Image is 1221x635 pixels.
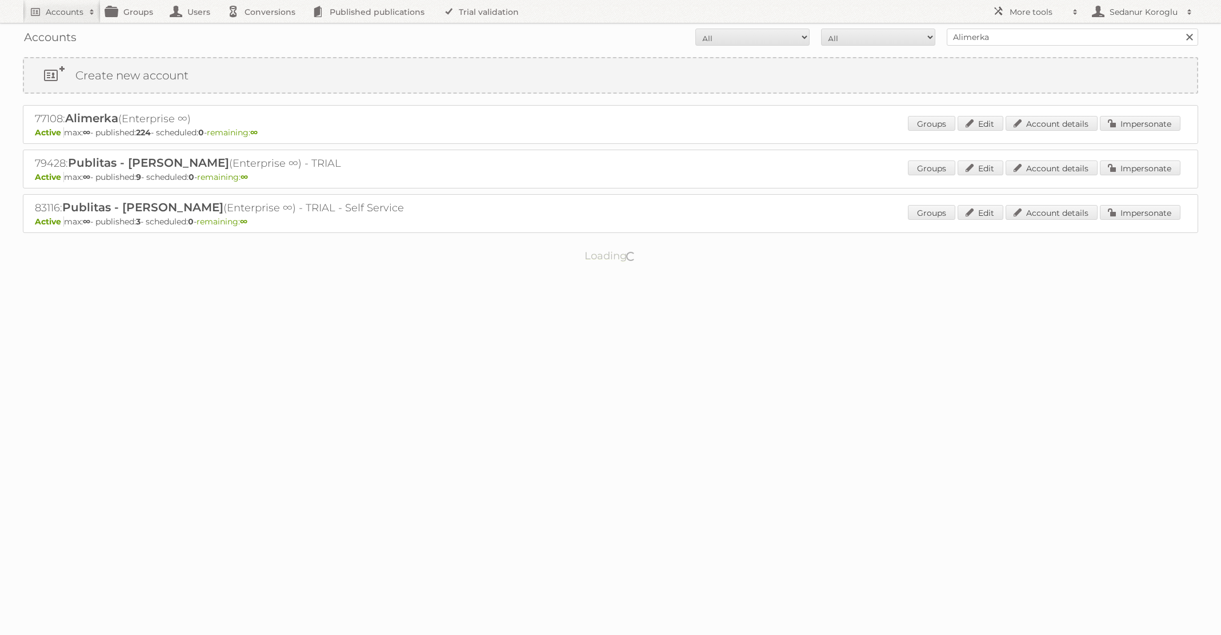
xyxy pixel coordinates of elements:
strong: 0 [188,216,194,227]
a: Account details [1006,160,1098,175]
span: Publitas - [PERSON_NAME] [62,200,223,214]
a: Edit [958,205,1003,220]
h2: Sedanur Koroglu [1107,6,1181,18]
strong: ∞ [250,127,258,138]
a: Create new account [24,58,1197,93]
h2: 83116: (Enterprise ∞) - TRIAL - Self Service [35,200,435,215]
strong: ∞ [83,172,90,182]
span: Active [35,127,64,138]
span: remaining: [197,216,247,227]
a: Edit [958,116,1003,131]
strong: ∞ [83,127,90,138]
h2: 79428: (Enterprise ∞) - TRIAL [35,156,435,171]
span: remaining: [207,127,258,138]
strong: 9 [136,172,141,182]
a: Edit [958,160,1003,175]
strong: ∞ [83,216,90,227]
a: Impersonate [1100,116,1180,131]
a: Impersonate [1100,205,1180,220]
h2: Accounts [46,6,83,18]
strong: ∞ [240,216,247,227]
a: Account details [1006,116,1098,131]
h2: 77108: (Enterprise ∞) [35,111,435,126]
span: Alimerka [65,111,118,125]
a: Groups [908,160,955,175]
span: remaining: [197,172,248,182]
strong: 224 [136,127,151,138]
span: Publitas - [PERSON_NAME] [68,156,229,170]
span: Active [35,216,64,227]
strong: 0 [189,172,194,182]
p: max: - published: - scheduled: - [35,216,1186,227]
strong: ∞ [241,172,248,182]
strong: 0 [198,127,204,138]
p: max: - published: - scheduled: - [35,127,1186,138]
p: max: - published: - scheduled: - [35,172,1186,182]
a: Account details [1006,205,1098,220]
a: Groups [908,116,955,131]
a: Impersonate [1100,160,1180,175]
strong: 3 [136,216,141,227]
h2: More tools [1010,6,1067,18]
p: Loading [549,244,672,267]
a: Groups [908,205,955,220]
span: Active [35,172,64,182]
